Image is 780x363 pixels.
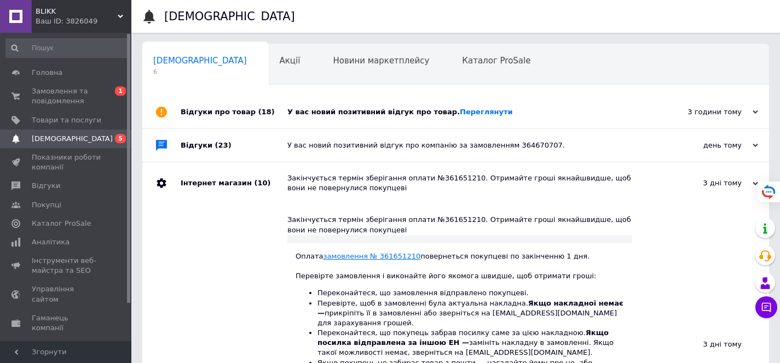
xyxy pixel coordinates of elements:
span: [DEMOGRAPHIC_DATA] [32,134,113,144]
span: 6 [153,68,247,76]
span: [DEMOGRAPHIC_DATA] [153,56,247,66]
div: 3 дні тому [649,178,758,188]
span: Управління сайтом [32,284,101,304]
span: Замовлення та повідомлення [32,86,101,106]
div: 3 години тому [649,107,758,117]
span: Інструменти веб-майстра та SEO [32,256,101,276]
input: Пошук [5,38,129,58]
span: Гаманець компанії [32,313,101,333]
div: Закінчується термін зберігання оплати №361651210. Отримайте гроші якнайшвидше, щоб вони не поверн... [287,173,649,193]
button: Чат з покупцем [755,296,777,318]
b: Якщо посилка відправлена за іншою ЕН — [317,329,609,347]
div: день тому [649,140,758,150]
div: У вас новий позитивний відгук про товар. [287,107,649,117]
a: замовлення № 361651210 [323,252,421,260]
div: У вас новий позитивний відгук про компанію за замовленням 364670707. [287,140,649,150]
div: Ваш ID: 3826049 [36,16,131,26]
span: Відгуки [32,181,60,191]
span: Аналітика [32,237,70,247]
div: Відгуки про товар [181,96,287,128]
span: Товари та послуги [32,115,101,125]
span: 1 [115,86,126,96]
h1: [DEMOGRAPHIC_DATA] [164,10,295,23]
span: Новини маркетплейсу [333,56,429,66]
span: Показники роботи компанії [32,153,101,172]
div: Закінчується термін зберігання оплати №361651210. Отримайте гроші якнайшвидше, щоб вони не поверн... [287,215,632,235]
span: Каталог ProSale [32,219,91,229]
span: Покупці [32,200,61,210]
span: (23) [215,141,232,149]
span: Каталог ProSale [462,56,530,66]
li: Перевірте, щоб в замовленні була актуальна накладна. прикріпіть її в замовленні або зверніться на... [317,298,624,329]
span: BLIKK [36,7,118,16]
span: (10) [254,179,270,187]
li: Переконайтеся, що замовлення відправлено покупцеві. [317,288,624,298]
span: (18) [258,108,275,116]
span: 5 [115,134,126,143]
b: Якщо накладної немає — [317,299,623,317]
div: Інтернет магазин [181,162,287,204]
span: Акції [280,56,301,66]
li: Переконайтеся, що покупець забрав посилку саме за цією накладною. замініть накладну в замовленні.... [317,328,624,358]
a: Переглянути [460,108,513,116]
span: Головна [32,68,62,78]
div: Відгуки [181,129,287,162]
